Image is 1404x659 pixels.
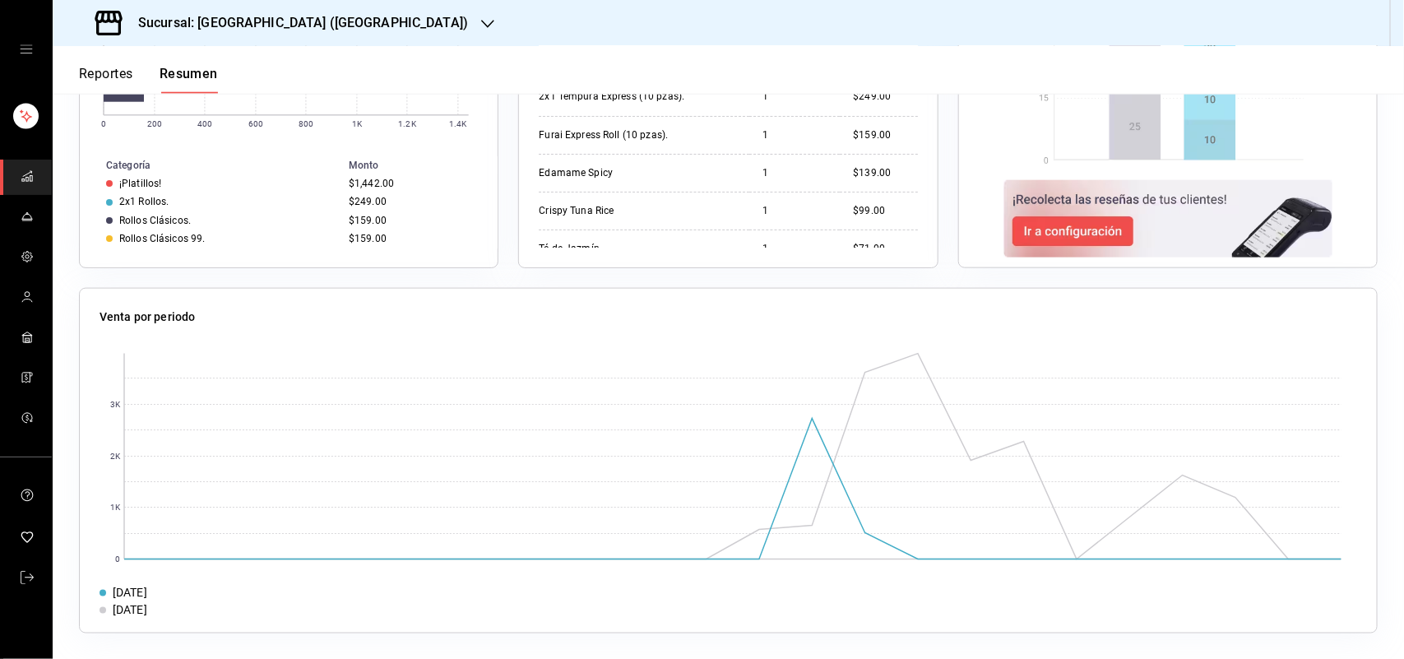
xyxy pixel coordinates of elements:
text: 200 [147,119,162,128]
div: ¡Platillos! [119,178,161,189]
div: $249.00 [853,90,917,104]
text: 1K [110,504,121,513]
button: open drawer [20,43,33,56]
div: $99.00 [853,204,917,218]
text: 1.4K [449,119,467,128]
div: $159.00 [349,233,471,244]
div: Rollos Clásicos. [119,215,191,226]
th: Monto [342,156,498,174]
text: 1K [352,119,363,128]
div: [DATE] [113,601,147,619]
div: navigation tabs [79,66,218,94]
div: 2x1 Tempura Express (10 pzas). [539,90,703,104]
div: 1 [762,90,827,104]
div: $159.00 [349,215,471,226]
p: Venta por periodo [100,309,195,326]
text: 3K [110,401,121,410]
div: 1 [762,128,827,142]
h3: Sucursal: [GEOGRAPHIC_DATA] ([GEOGRAPHIC_DATA]) [125,13,468,33]
div: 1 [762,204,827,218]
div: 1 [762,242,827,256]
text: 1.2K [398,119,416,128]
div: 2x1 Rollos. [119,196,169,207]
div: [DATE] [113,584,147,601]
div: Edamame Spicy [539,166,703,180]
div: $249.00 [349,196,471,207]
div: Furai Express Roll (10 pzas). [539,128,703,142]
text: 0 [101,119,106,128]
button: Reportes [79,66,133,94]
div: 1 [762,166,827,180]
div: $71.00 [853,242,917,256]
div: $1,442.00 [349,178,471,189]
div: Crispy Tuna Rice [539,204,703,218]
text: 400 [197,119,212,128]
div: $159.00 [853,128,917,142]
th: Categoría [80,156,342,174]
text: 0 [115,555,120,564]
button: Resumen [160,66,218,94]
div: $139.00 [853,166,917,180]
text: 600 [248,119,263,128]
text: 800 [299,119,313,128]
div: Té de Jazmín. [539,242,703,256]
text: 2K [110,452,121,462]
div: Rollos Clásicos 99. [119,233,205,244]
